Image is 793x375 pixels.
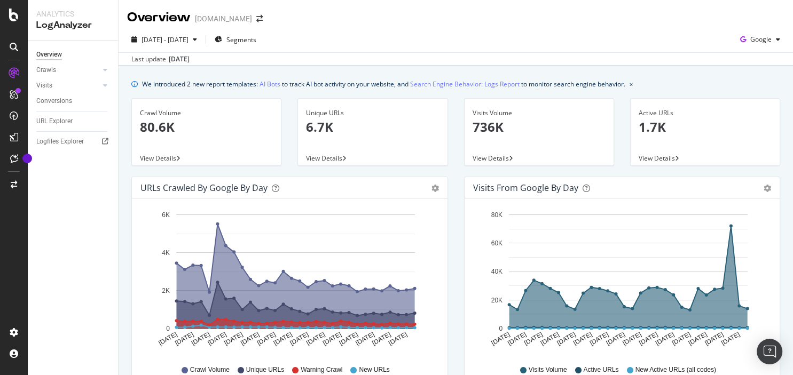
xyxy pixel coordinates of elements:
div: URLs Crawled by Google by day [140,182,268,193]
text: [DATE] [256,330,277,347]
text: [DATE] [506,330,528,347]
div: [DATE] [169,54,190,64]
span: Google [750,35,772,44]
div: Last update [131,54,190,64]
text: [DATE] [223,330,244,347]
div: We introduced 2 new report templates: to track AI bot activity on your website, and to monitor se... [142,78,625,90]
div: Logfiles Explorer [36,136,84,147]
text: [DATE] [654,330,675,347]
text: [DATE] [288,330,310,347]
button: [DATE] - [DATE] [127,31,201,48]
button: Segments [210,31,261,48]
span: Active URLs [583,365,618,374]
div: gear [764,185,771,192]
a: Crawls [36,65,100,76]
span: New Active URLs (all codes) [635,365,716,374]
span: View Details [473,154,509,163]
span: Warning Crawl [301,365,342,374]
span: New URLs [359,365,389,374]
text: [DATE] [670,330,692,347]
div: Visits Volume [473,108,606,118]
text: [DATE] [687,330,708,347]
text: [DATE] [174,330,195,347]
div: Overview [36,49,62,60]
p: 80.6K [140,118,273,136]
a: Overview [36,49,111,60]
text: [DATE] [354,330,375,347]
div: Analytics [36,9,109,19]
svg: A chart. [473,207,772,355]
span: [DATE] - [DATE] [142,35,189,44]
text: [DATE] [539,330,560,347]
text: [DATE] [720,330,741,347]
button: close banner [627,76,635,92]
div: Active URLs [639,108,772,118]
button: Google [736,31,784,48]
text: [DATE] [338,330,359,347]
span: View Details [140,154,176,163]
text: [DATE] [321,330,343,347]
div: info banner [131,78,780,90]
div: Unique URLs [306,108,439,118]
div: gear [431,185,439,192]
text: 2K [162,287,170,294]
span: Segments [226,35,256,44]
text: 40K [491,268,502,275]
div: Open Intercom Messenger [757,339,782,364]
text: [DATE] [621,330,642,347]
div: Conversions [36,95,72,107]
text: [DATE] [490,330,511,347]
div: LogAnalyzer [36,19,109,31]
div: Visits from Google by day [473,182,578,193]
a: Visits [36,80,100,91]
a: URL Explorer [36,116,111,127]
span: Crawl Volume [190,365,230,374]
div: Crawls [36,65,56,76]
text: 0 [499,325,503,332]
text: [DATE] [157,330,178,347]
span: View Details [639,154,675,163]
text: [DATE] [572,330,593,347]
div: Visits [36,80,52,91]
div: Tooltip anchor [22,154,32,163]
text: [DATE] [522,330,544,347]
div: Overview [127,9,191,27]
div: URL Explorer [36,116,73,127]
text: [DATE] [305,330,326,347]
text: [DATE] [371,330,392,347]
div: Crawl Volume [140,108,273,118]
p: 6.7K [306,118,439,136]
a: AI Bots [260,78,280,90]
svg: A chart. [140,207,439,355]
a: Search Engine Behavior: Logs Report [410,78,520,90]
div: [DOMAIN_NAME] [195,13,252,24]
text: [DATE] [207,330,228,347]
text: 6K [162,211,170,219]
text: 20K [491,297,502,304]
text: [DATE] [387,330,409,347]
text: [DATE] [588,330,609,347]
text: [DATE] [703,330,725,347]
text: 60K [491,240,502,247]
a: Logfiles Explorer [36,136,111,147]
p: 736K [473,118,606,136]
text: 0 [166,325,170,332]
text: [DATE] [604,330,626,347]
p: 1.7K [639,118,772,136]
text: [DATE] [190,330,211,347]
a: Conversions [36,95,111,107]
span: Visits Volume [529,365,567,374]
span: View Details [306,154,342,163]
text: [DATE] [239,330,261,347]
div: arrow-right-arrow-left [256,15,263,22]
text: 4K [162,249,170,257]
text: [DATE] [272,330,294,347]
text: 80K [491,211,502,219]
text: [DATE] [555,330,577,347]
text: [DATE] [638,330,659,347]
span: Unique URLs [246,365,284,374]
